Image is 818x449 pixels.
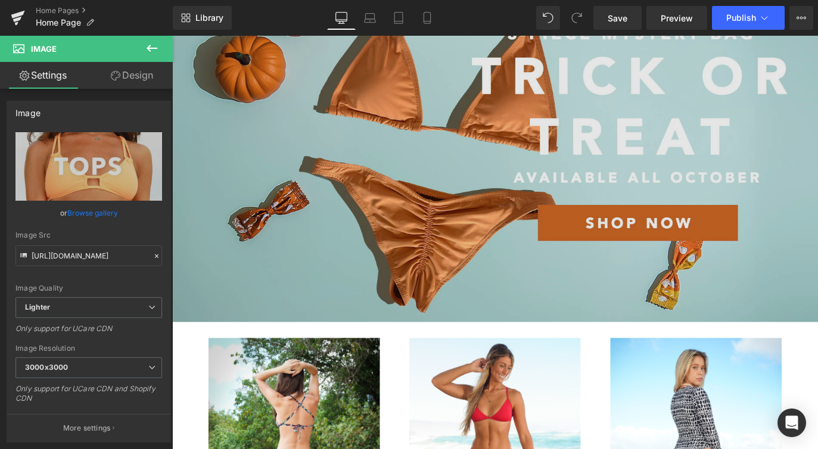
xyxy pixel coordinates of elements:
a: Preview [646,6,707,30]
p: More settings [63,423,111,434]
div: Open Intercom Messenger [777,409,806,437]
a: New Library [173,6,232,30]
a: Mobile [413,6,441,30]
div: Image Quality [15,284,162,292]
a: Home Pages [36,6,173,15]
span: Preview [661,12,693,24]
button: Redo [565,6,589,30]
span: Save [608,12,627,24]
b: Lighter [25,303,50,311]
a: Tablet [384,6,413,30]
div: Image [15,101,41,118]
div: Only support for UCare CDN [15,324,162,341]
span: Home Page [36,18,81,27]
a: Laptop [356,6,384,30]
input: Link [15,245,162,266]
span: Image [31,44,57,54]
div: Image Resolution [15,344,162,353]
button: Undo [536,6,560,30]
span: Publish [726,13,756,23]
div: or [15,207,162,219]
div: Image Src [15,231,162,239]
button: More settings [7,414,170,442]
a: Browse gallery [67,202,118,223]
span: Library [195,13,223,23]
a: Design [89,62,175,89]
b: 3000x3000 [25,363,68,372]
a: Desktop [327,6,356,30]
button: More [789,6,813,30]
button: Publish [712,6,785,30]
div: Only support for UCare CDN and Shopify CDN [15,384,162,411]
